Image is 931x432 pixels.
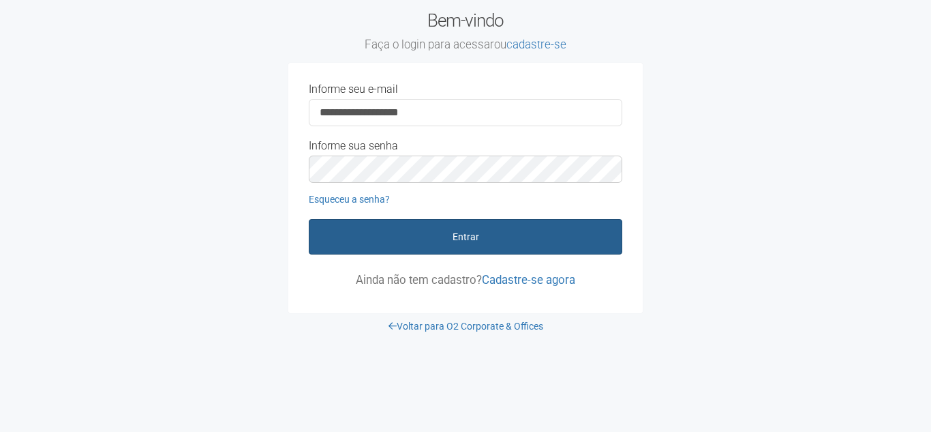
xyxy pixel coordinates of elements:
[309,140,398,152] label: Informe sua senha
[288,10,643,53] h2: Bem-vindo
[494,38,566,51] span: ou
[309,219,622,255] button: Entrar
[309,274,622,286] p: Ainda não tem cadastro?
[309,83,398,96] label: Informe seu e-mail
[309,194,390,205] a: Esqueceu a senha?
[288,38,643,53] small: Faça o login para acessar
[388,321,543,332] a: Voltar para O2 Corporate & Offices
[506,38,566,51] a: cadastre-se
[482,273,575,287] a: Cadastre-se agora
